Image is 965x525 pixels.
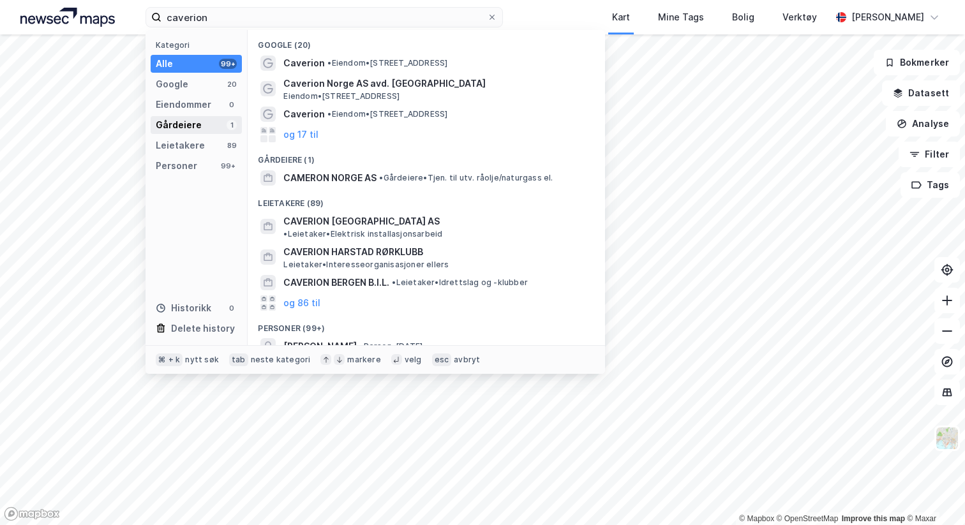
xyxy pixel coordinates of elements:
[283,170,377,186] span: CAMERON NORGE AS
[901,172,960,198] button: Tags
[782,10,817,25] div: Verktøy
[251,355,311,365] div: neste kategori
[283,275,389,290] span: CAVERION BERGEN B.I.L.
[156,77,188,92] div: Google
[327,109,331,119] span: •
[454,355,480,365] div: avbryt
[379,173,553,183] span: Gårdeiere • Tjen. til utv. råolje/naturgass el.
[227,303,237,313] div: 0
[327,109,447,119] span: Eiendom • [STREET_ADDRESS]
[283,229,442,239] span: Leietaker • Elektrisk installasjonsarbeid
[248,313,605,336] div: Personer (99+)
[899,142,960,167] button: Filter
[156,138,205,153] div: Leietakere
[392,277,528,288] span: Leietaker • Idrettslag og -klubber
[882,80,960,106] button: Datasett
[283,244,590,260] span: CAVERION HARSTAD RØRKLUBB
[886,111,960,137] button: Analyse
[156,40,242,50] div: Kategori
[901,464,965,525] div: Kontrollprogram for chat
[219,161,237,171] div: 99+
[20,8,115,27] img: logo.a4113a55bc3d86da70a041830d287a7e.svg
[283,260,449,270] span: Leietaker • Interesseorganisasjoner ellers
[392,277,396,287] span: •
[283,55,325,71] span: Caverion
[4,507,60,521] a: Mapbox homepage
[842,514,905,523] a: Improve this map
[739,514,774,523] a: Mapbox
[405,355,422,365] div: velg
[156,97,211,112] div: Eiendommer
[658,10,704,25] div: Mine Tags
[171,321,235,336] div: Delete history
[283,127,318,142] button: og 17 til
[227,140,237,151] div: 89
[156,117,202,133] div: Gårdeiere
[379,173,383,182] span: •
[359,341,363,351] span: •
[227,100,237,110] div: 0
[777,514,839,523] a: OpenStreetMap
[219,59,237,69] div: 99+
[874,50,960,75] button: Bokmerker
[901,464,965,525] iframe: Chat Widget
[432,353,452,366] div: esc
[283,229,287,239] span: •
[283,214,440,229] span: CAVERION [GEOGRAPHIC_DATA] AS
[185,355,219,365] div: nytt søk
[283,91,400,101] span: Eiendom • [STREET_ADDRESS]
[612,10,630,25] div: Kart
[156,300,211,316] div: Historikk
[283,295,320,311] button: og 86 til
[156,158,197,174] div: Personer
[227,79,237,89] div: 20
[283,107,325,122] span: Caverion
[347,355,380,365] div: markere
[248,188,605,211] div: Leietakere (89)
[248,145,605,168] div: Gårdeiere (1)
[229,353,248,366] div: tab
[851,10,924,25] div: [PERSON_NAME]
[732,10,754,25] div: Bolig
[283,76,590,91] span: Caverion Norge AS avd. [GEOGRAPHIC_DATA]
[156,353,183,366] div: ⌘ + k
[935,426,959,450] img: Z
[359,341,423,351] span: Person • [DATE]
[327,58,331,68] span: •
[248,30,605,53] div: Google (20)
[156,56,173,71] div: Alle
[327,58,447,68] span: Eiendom • [STREET_ADDRESS]
[161,8,487,27] input: Søk på adresse, matrikkel, gårdeiere, leietakere eller personer
[227,120,237,130] div: 1
[283,339,357,354] span: [PERSON_NAME]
